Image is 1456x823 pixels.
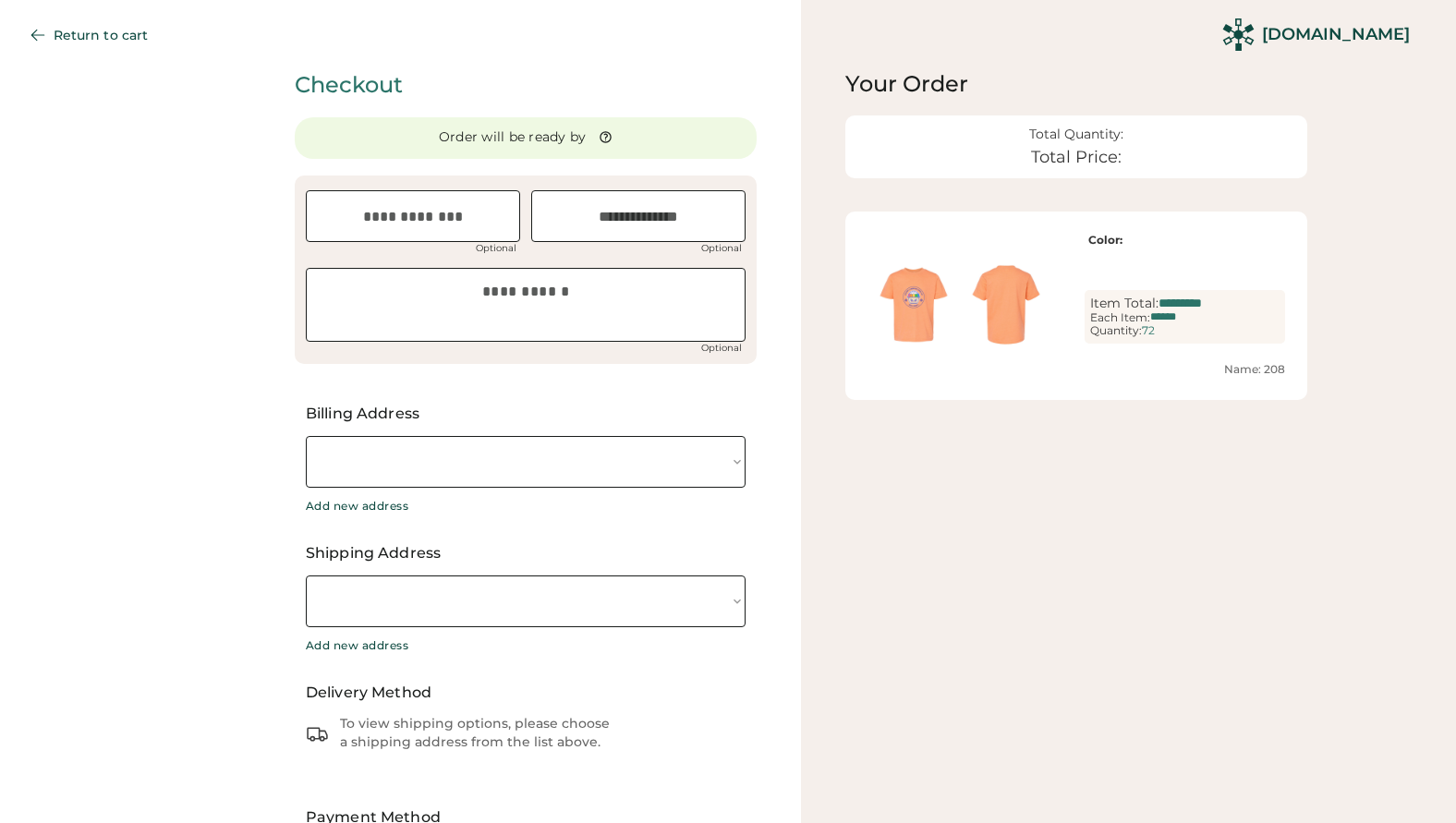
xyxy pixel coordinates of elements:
[295,69,757,101] div: Checkout
[1090,324,1142,337] div: Quantity:
[306,542,746,564] div: Shipping Address
[306,722,329,745] img: truck.svg
[1090,296,1159,311] div: Item Total:
[698,244,746,253] div: Optional
[340,715,613,751] div: To view shipping options, please choose a shipping address from the list above.
[306,403,746,425] div: Billing Address
[1090,311,1150,324] div: Each Item:
[1031,148,1122,168] div: Total Price:
[960,259,1052,351] img: generate-image
[1029,127,1123,142] div: Total Quantity:
[15,17,170,54] button: Return to cart
[472,244,520,253] div: Optional
[1222,18,1255,51] img: Rendered Logo - Screens
[698,344,746,353] div: Optional
[306,682,746,704] div: Delivery Method
[439,128,587,147] div: Order will be ready by
[306,499,409,514] div: Add new address
[1142,324,1155,337] div: 72
[1088,233,1122,247] strong: Color:
[868,362,1285,378] div: Name: 208
[868,259,960,351] img: generate-image
[1262,23,1410,46] div: [DOMAIN_NAME]
[306,638,409,653] div: Add new address
[845,69,1307,99] div: Your Order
